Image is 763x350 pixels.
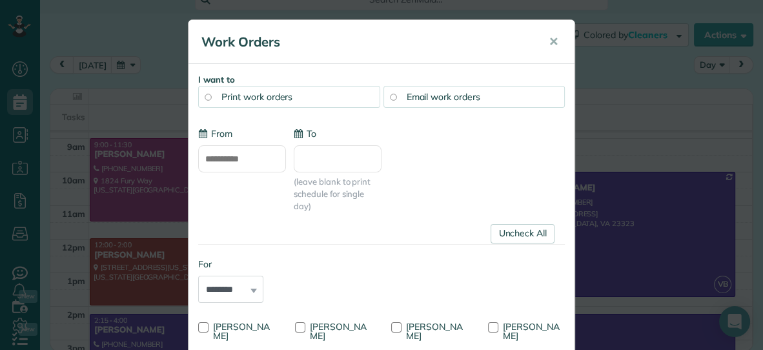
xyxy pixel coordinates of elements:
span: (leave blank to print schedule for single day) [294,176,381,212]
span: Email work orders [407,91,480,103]
label: To [294,127,316,140]
span: [PERSON_NAME] [213,321,270,342]
input: Email work orders [390,94,396,100]
strong: I want to [198,74,235,85]
span: Print work orders [221,91,292,103]
a: Uncheck All [491,224,554,243]
h5: Work Orders [201,33,531,51]
label: From [198,127,232,140]
span: [PERSON_NAME] [503,321,560,342]
label: For [198,258,263,271]
span: [PERSON_NAME] [310,321,367,342]
input: Print work orders [205,94,211,100]
span: [PERSON_NAME] [406,321,463,342]
span: ✕ [549,34,558,49]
